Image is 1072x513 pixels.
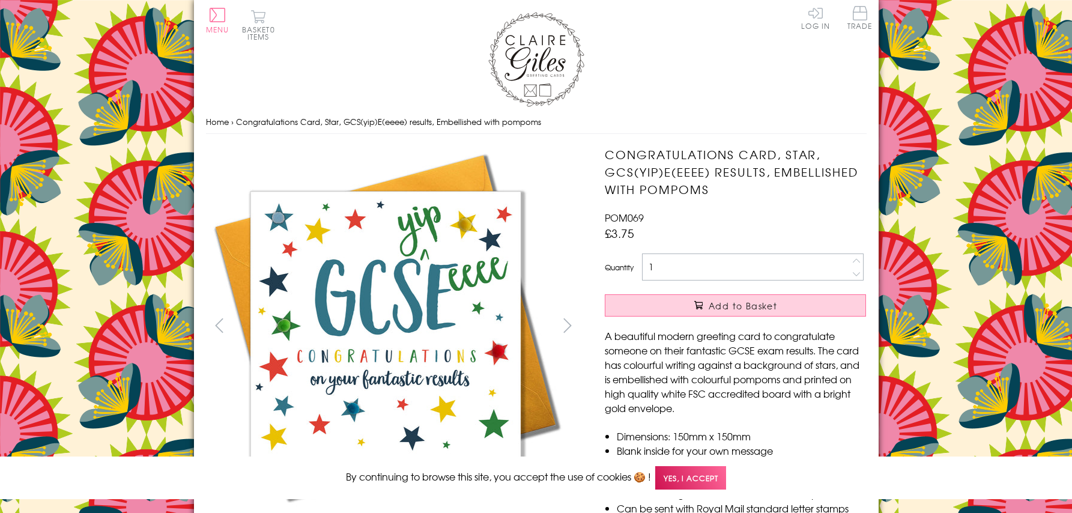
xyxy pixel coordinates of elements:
a: Log In [801,6,830,29]
button: next [554,312,581,339]
a: Home [206,116,229,127]
span: Menu [206,24,229,35]
label: Quantity [605,262,634,273]
span: 0 items [247,24,275,42]
button: Menu [206,8,229,33]
nav: breadcrumbs [206,110,867,135]
img: Claire Giles Greetings Cards [488,12,584,107]
span: POM069 [605,210,644,225]
span: Add to Basket [709,300,777,312]
img: Congratulations Card, Star, GCS(yip)E(eeee) results, Embellished with pompoms [581,146,941,473]
li: Dimensions: 150mm x 150mm [617,429,866,443]
button: prev [206,312,233,339]
span: £3.75 [605,225,634,241]
h1: Congratulations Card, Star, GCS(yip)E(eeee) results, Embellished with pompoms [605,146,866,198]
li: Blank inside for your own message [617,443,866,458]
span: Congratulations Card, Star, GCS(yip)E(eeee) results, Embellished with pompoms [236,116,541,127]
span: Yes, I accept [655,466,726,490]
p: A beautiful modern greeting card to congratulate someone on their fantastic GCSE exam results. Th... [605,329,866,415]
img: Congratulations Card, Star, GCS(yip)E(eeee) results, Embellished with pompoms [205,146,566,506]
button: Basket0 items [242,10,275,40]
span: › [231,116,234,127]
span: Trade [847,6,873,29]
button: Add to Basket [605,294,866,317]
a: Trade [847,6,873,32]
